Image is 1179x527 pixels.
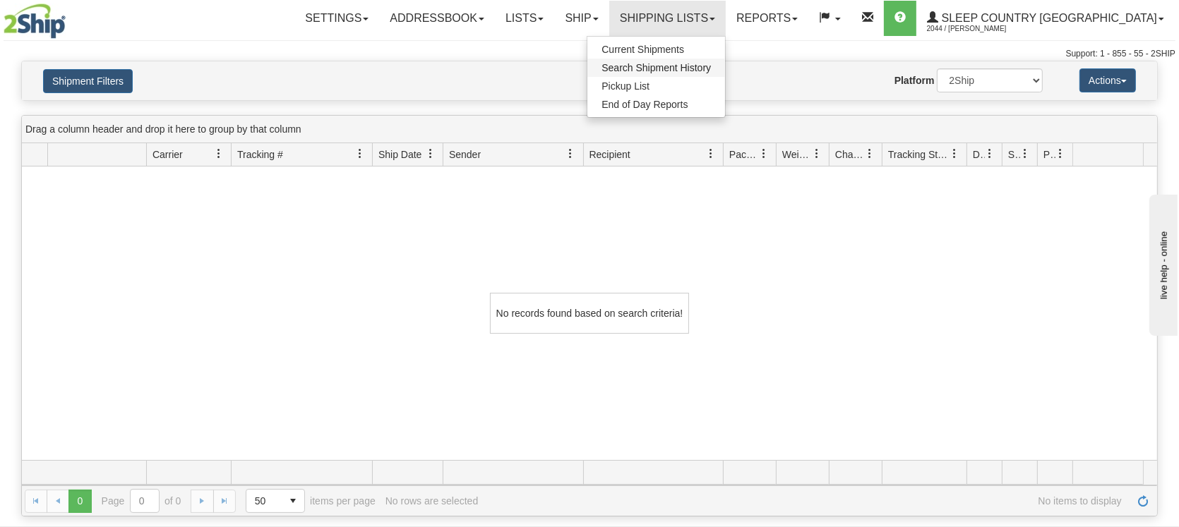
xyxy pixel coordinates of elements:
a: Sender filter column settings [559,142,583,166]
span: Charge [835,147,865,162]
a: Charge filter column settings [858,142,882,166]
span: Tracking # [237,147,283,162]
span: items per page [246,489,376,513]
span: Carrier [152,147,183,162]
div: No rows are selected [385,495,479,507]
a: Tracking Status filter column settings [942,142,966,166]
a: Shipping lists [609,1,726,36]
span: 50 [255,494,273,508]
span: Page of 0 [102,489,181,513]
div: live help - online [11,12,131,23]
a: Refresh [1132,490,1154,512]
iframe: chat widget [1147,191,1178,335]
button: Shipment Filters [43,69,133,93]
button: Actions [1079,68,1136,92]
span: Weight [782,147,812,162]
span: Pickup Status [1043,147,1055,162]
a: Shipment Issues filter column settings [1013,142,1037,166]
a: Pickup List [587,77,725,95]
img: logo2044.jpg [4,4,66,39]
label: Platform [894,73,935,87]
span: Delivery Status [973,147,985,162]
a: Ship [554,1,609,36]
a: Sleep Country [GEOGRAPHIC_DATA] 2044 / [PERSON_NAME] [916,1,1175,36]
a: Tracking # filter column settings [348,142,372,166]
a: Settings [294,1,379,36]
a: Recipient filter column settings [699,142,723,166]
span: Tracking Status [888,147,950,162]
a: Weight filter column settings [805,142,829,166]
div: No records found based on search criteria! [490,293,689,334]
span: Recipient [589,147,630,162]
a: Current Shipments [587,40,725,59]
span: Sender [449,147,481,162]
span: Shipment Issues [1008,147,1020,162]
span: Sleep Country [GEOGRAPHIC_DATA] [938,12,1157,24]
span: Ship Date [378,147,421,162]
span: No items to display [488,495,1122,507]
div: Support: 1 - 855 - 55 - 2SHIP [4,48,1175,60]
span: Current Shipments [602,44,684,55]
a: Packages filter column settings [752,142,776,166]
a: Lists [495,1,554,36]
a: Search Shipment History [587,59,725,77]
span: Page 0 [68,490,91,512]
a: Addressbook [379,1,495,36]
span: Pickup List [602,80,650,92]
div: grid grouping header [22,116,1157,143]
a: End of Day Reports [587,95,725,114]
span: Page sizes drop down [246,489,305,513]
span: Packages [729,147,759,162]
a: Carrier filter column settings [207,142,231,166]
span: select [282,490,304,512]
span: End of Day Reports [602,99,688,110]
span: 2044 / [PERSON_NAME] [927,22,1033,36]
a: Delivery Status filter column settings [978,142,1002,166]
span: Search Shipment History [602,62,711,73]
a: Pickup Status filter column settings [1048,142,1072,166]
a: Ship Date filter column settings [419,142,443,166]
a: Reports [726,1,808,36]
